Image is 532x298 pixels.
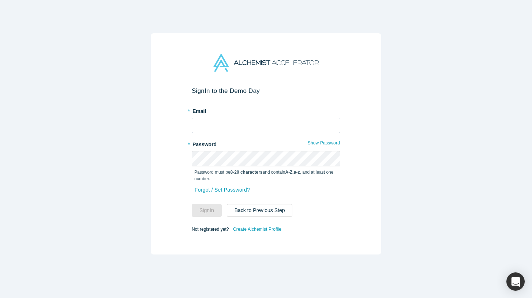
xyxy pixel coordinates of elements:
[194,169,338,182] p: Password must be and contain , , and at least one number.
[192,204,222,217] button: SignIn
[213,54,319,72] img: Alchemist Accelerator Logo
[231,170,263,175] strong: 8-20 characters
[194,184,250,196] a: Forgot / Set Password?
[192,87,340,95] h2: Sign In to the Demo Day
[192,105,340,115] label: Email
[285,170,293,175] strong: A-Z
[227,204,293,217] button: Back to Previous Step
[192,227,229,232] span: Not registered yet?
[294,170,300,175] strong: a-z
[233,225,282,234] a: Create Alchemist Profile
[192,138,340,148] label: Password
[307,138,340,148] button: Show Password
